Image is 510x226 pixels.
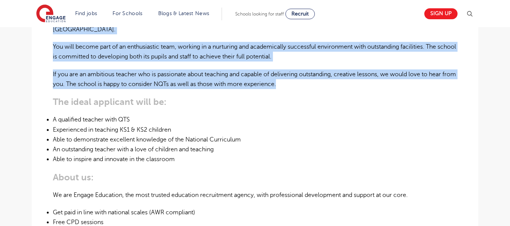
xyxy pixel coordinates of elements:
a: Blogs & Latest News [158,11,210,16]
li: Get paid in line with national scales (AWR compliant) [53,208,457,217]
li: A qualified teacher with QTS [53,115,457,125]
a: Find jobs [75,11,97,16]
li: Experienced in teaching KS1 & KS2 children [53,125,457,135]
strong: The ideal applicant will be: [53,97,166,107]
p: You will become part of an enthusiastic team, working in a nurturing and academically successful ... [53,42,457,62]
a: Recruit [285,9,315,19]
li: Able to demonstrate excellent knowledge of the National Curriculum [53,135,457,145]
p: We are Engage Education, the most trusted education recruitment agency, with professional develop... [53,190,457,200]
span: Schools looking for staff [235,11,284,17]
img: Engage Education [36,5,66,23]
a: For Schools [112,11,142,16]
span: Recruit [291,11,309,17]
a: Sign up [424,8,458,19]
li: An outstanding teacher with a love of children and teaching [53,145,457,154]
li: Able to inspire and innovate in the classroom [53,154,457,164]
p: If you are an ambitious teacher who is passionate about teaching and capable of delivering outsta... [53,69,457,89]
strong: About us: [53,172,94,183]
